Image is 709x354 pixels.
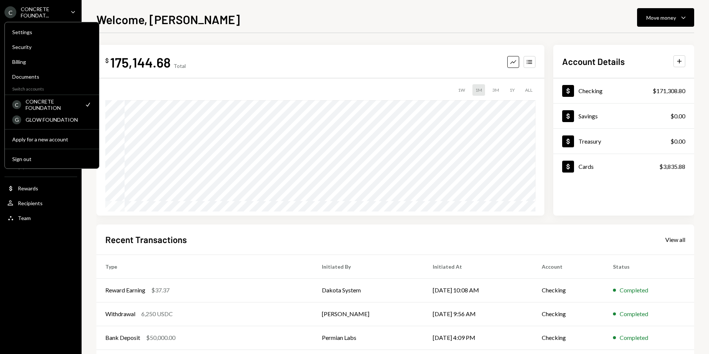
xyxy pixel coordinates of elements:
[578,112,598,119] div: Savings
[313,326,424,350] td: Permian Labs
[553,129,694,154] a: Treasury$0.00
[659,162,685,171] div: $3,835.88
[562,55,625,68] h2: Account Details
[4,196,77,210] a: Recipients
[637,8,694,27] button: Move money
[96,12,240,27] h1: Welcome, [PERSON_NAME]
[665,235,685,243] a: View all
[578,87,603,94] div: Checking
[604,255,694,278] th: Status
[578,163,594,170] div: Cards
[533,278,604,302] td: Checking
[105,309,135,318] div: Withdrawal
[8,70,96,83] a: Documents
[96,255,313,278] th: Type
[4,181,77,195] a: Rewards
[18,215,31,221] div: Team
[151,286,169,295] div: $37.37
[105,333,140,342] div: Bank Deposit
[533,255,604,278] th: Account
[424,278,533,302] td: [DATE] 10:08 AM
[12,29,92,35] div: Settings
[620,309,648,318] div: Completed
[578,138,601,145] div: Treasury
[670,112,685,121] div: $0.00
[670,137,685,146] div: $0.00
[18,200,43,206] div: Recipients
[646,14,676,22] div: Move money
[146,333,175,342] div: $50,000.00
[8,133,96,146] button: Apply for a new account
[105,57,109,64] div: $
[4,211,77,224] a: Team
[105,286,145,295] div: Reward Earning
[424,326,533,350] td: [DATE] 4:09 PM
[533,302,604,326] td: Checking
[8,55,96,68] a: Billing
[12,115,21,124] div: G
[653,86,685,95] div: $171,308.80
[26,117,92,123] div: GLOW FOUNDATION
[489,84,502,96] div: 3M
[553,78,694,103] a: Checking$171,308.80
[12,100,21,109] div: C
[26,98,80,111] div: CONCRETE FOUNDATION
[110,54,171,71] div: 175,144.68
[4,6,16,18] div: C
[105,233,187,246] h2: Recent Transactions
[8,153,96,166] button: Sign out
[313,278,424,302] td: Dakota System
[472,84,485,96] div: 1M
[553,104,694,128] a: Savings$0.00
[141,309,173,318] div: 6,250 USDC
[12,73,92,80] div: Documents
[12,136,92,142] div: Apply for a new account
[620,333,648,342] div: Completed
[665,236,685,243] div: View all
[18,185,38,191] div: Rewards
[424,302,533,326] td: [DATE] 9:56 AM
[174,63,186,69] div: Total
[21,6,65,19] div: CONCRETE FOUNDAT...
[12,59,92,65] div: Billing
[12,156,92,162] div: Sign out
[8,113,96,126] a: GGLOW FOUNDATION
[8,25,96,39] a: Settings
[553,154,694,179] a: Cards$3,835.88
[620,286,648,295] div: Completed
[313,302,424,326] td: [PERSON_NAME]
[313,255,424,278] th: Initiated By
[424,255,533,278] th: Initiated At
[455,84,468,96] div: 1W
[5,85,99,92] div: Switch accounts
[522,84,535,96] div: ALL
[12,44,92,50] div: Security
[533,326,604,350] td: Checking
[8,40,96,53] a: Security
[507,84,518,96] div: 1Y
